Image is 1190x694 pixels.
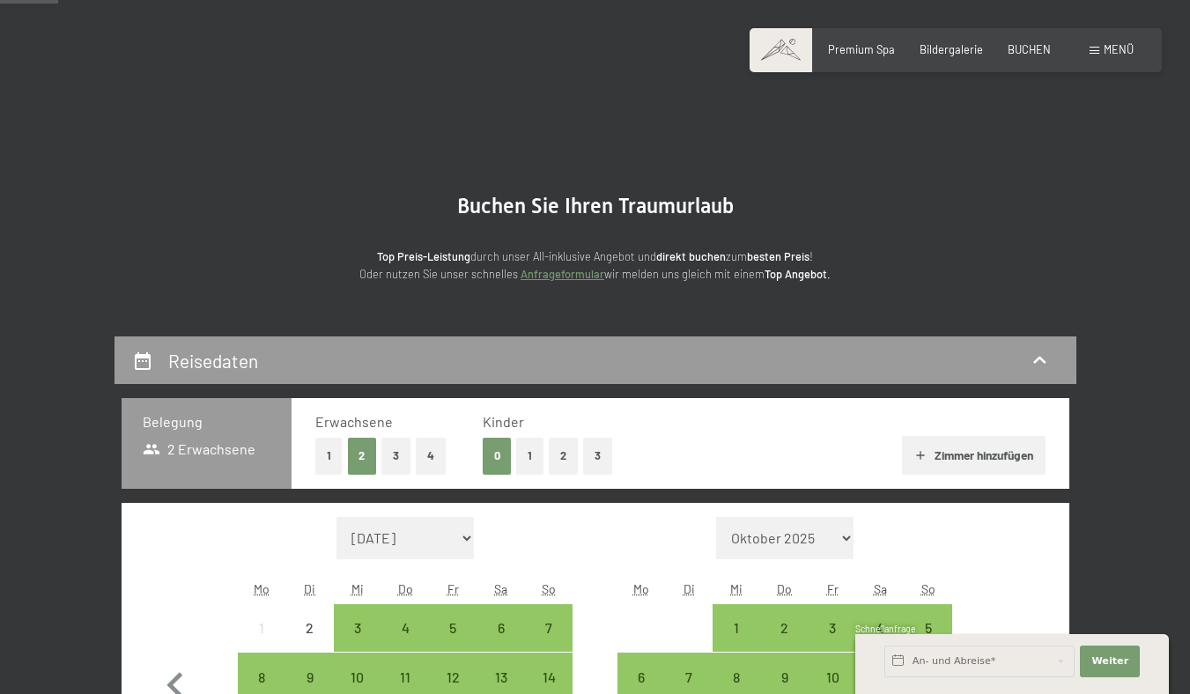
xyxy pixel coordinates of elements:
div: Anreise möglich [856,604,904,652]
div: Anreise möglich [477,604,525,652]
button: 4 [416,438,446,474]
div: 1 [240,621,284,665]
div: Anreise möglich [525,604,573,652]
abbr: Donnerstag [777,581,792,596]
div: 3 [336,621,380,665]
abbr: Sonntag [542,581,556,596]
span: 2 Erwachsene [143,439,256,459]
button: 2 [348,438,377,474]
abbr: Montag [254,581,270,596]
a: Bildergalerie [920,42,983,56]
div: Sun Sep 07 2025 [525,604,573,652]
div: 5 [905,621,950,665]
div: Sat Sep 06 2025 [477,604,525,652]
span: Kinder [483,413,524,430]
div: Wed Oct 01 2025 [713,604,760,652]
div: Anreise möglich [761,604,809,652]
div: Anreise möglich [429,604,477,652]
div: Tue Sep 02 2025 [286,604,334,652]
h2: Reisedaten [168,350,258,372]
button: 0 [483,438,512,474]
div: Mon Sep 01 2025 [238,604,285,652]
div: Wed Sep 03 2025 [334,604,381,652]
a: Premium Spa [828,42,895,56]
h3: Belegung [143,412,271,432]
div: Sat Oct 04 2025 [856,604,904,652]
button: 1 [516,438,543,474]
div: 3 [810,621,854,665]
abbr: Sonntag [921,581,935,596]
a: BUCHEN [1008,42,1051,56]
abbr: Dienstag [684,581,695,596]
abbr: Mittwoch [351,581,364,596]
div: 1 [714,621,758,665]
span: Menü [1104,42,1134,56]
span: Erwachsene [315,413,393,430]
p: durch unser All-inklusive Angebot und zum ! Oder nutzen Sie unser schnelles wir melden uns gleich... [243,247,948,284]
abbr: Montag [633,581,649,596]
div: Fri Sep 05 2025 [429,604,477,652]
button: Zimmer hinzufügen [902,436,1046,475]
div: 4 [383,621,427,665]
a: Anfrageformular [521,267,604,281]
abbr: Freitag [827,581,839,596]
div: Anreise möglich [904,604,951,652]
button: 3 [583,438,612,474]
div: Anreise nicht möglich [286,604,334,652]
div: 2 [288,621,332,665]
button: 2 [549,438,578,474]
strong: Top Angebot. [765,267,831,281]
strong: direkt buchen [656,249,726,263]
div: 5 [431,621,475,665]
div: Thu Sep 04 2025 [381,604,429,652]
abbr: Mittwoch [730,581,743,596]
div: Anreise möglich [381,604,429,652]
button: 3 [381,438,410,474]
abbr: Samstag [494,581,507,596]
strong: besten Preis [747,249,809,263]
abbr: Donnerstag [398,581,413,596]
div: 6 [479,621,523,665]
div: 7 [527,621,571,665]
div: Anreise möglich [809,604,856,652]
div: Thu Oct 02 2025 [761,604,809,652]
abbr: Dienstag [304,581,315,596]
div: Fri Oct 03 2025 [809,604,856,652]
div: 2 [763,621,807,665]
abbr: Freitag [447,581,459,596]
span: Buchen Sie Ihren Traumurlaub [457,194,734,218]
button: Weiter [1080,646,1140,677]
span: Weiter [1091,654,1128,668]
div: Anreise möglich [334,604,381,652]
span: Schnellanfrage [855,624,916,634]
div: Anreise möglich [713,604,760,652]
div: Sun Oct 05 2025 [904,604,951,652]
button: 1 [315,438,343,474]
div: 4 [858,621,902,665]
abbr: Samstag [874,581,887,596]
strong: Top Preis-Leistung [377,249,470,263]
div: Anreise nicht möglich [238,604,285,652]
